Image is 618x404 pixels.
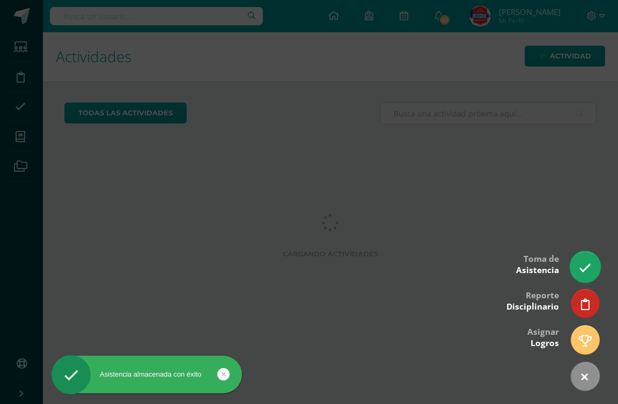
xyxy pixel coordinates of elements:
[516,246,559,281] div: Toma de
[506,301,559,312] span: Disciplinario
[531,337,559,349] span: Logros
[506,283,559,318] div: Reporte
[527,319,559,354] div: Asignar
[516,265,559,276] span: Asistencia
[51,370,242,379] div: Asistencia almacenada con éxito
